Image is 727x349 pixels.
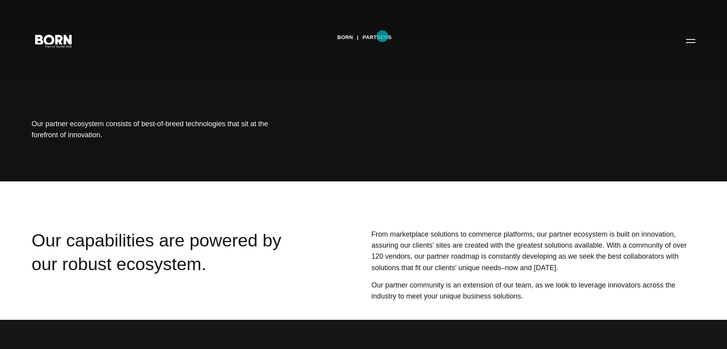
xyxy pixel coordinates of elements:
[371,229,695,273] p: From marketplace solutions to commerce platforms, our partner ecosystem is built on innovation, a...
[32,229,299,304] div: Our capabilities are powered by our robust ecosystem.
[371,280,695,302] p: Our partner community is an extension of our team, as we look to leverage innovators across the i...
[363,32,392,43] a: Partners
[337,32,353,43] a: BORN
[681,32,700,49] button: Open
[32,118,268,140] h1: Our partner ecosystem consists of best-of-breed technologies that sit at the forefront of innovat...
